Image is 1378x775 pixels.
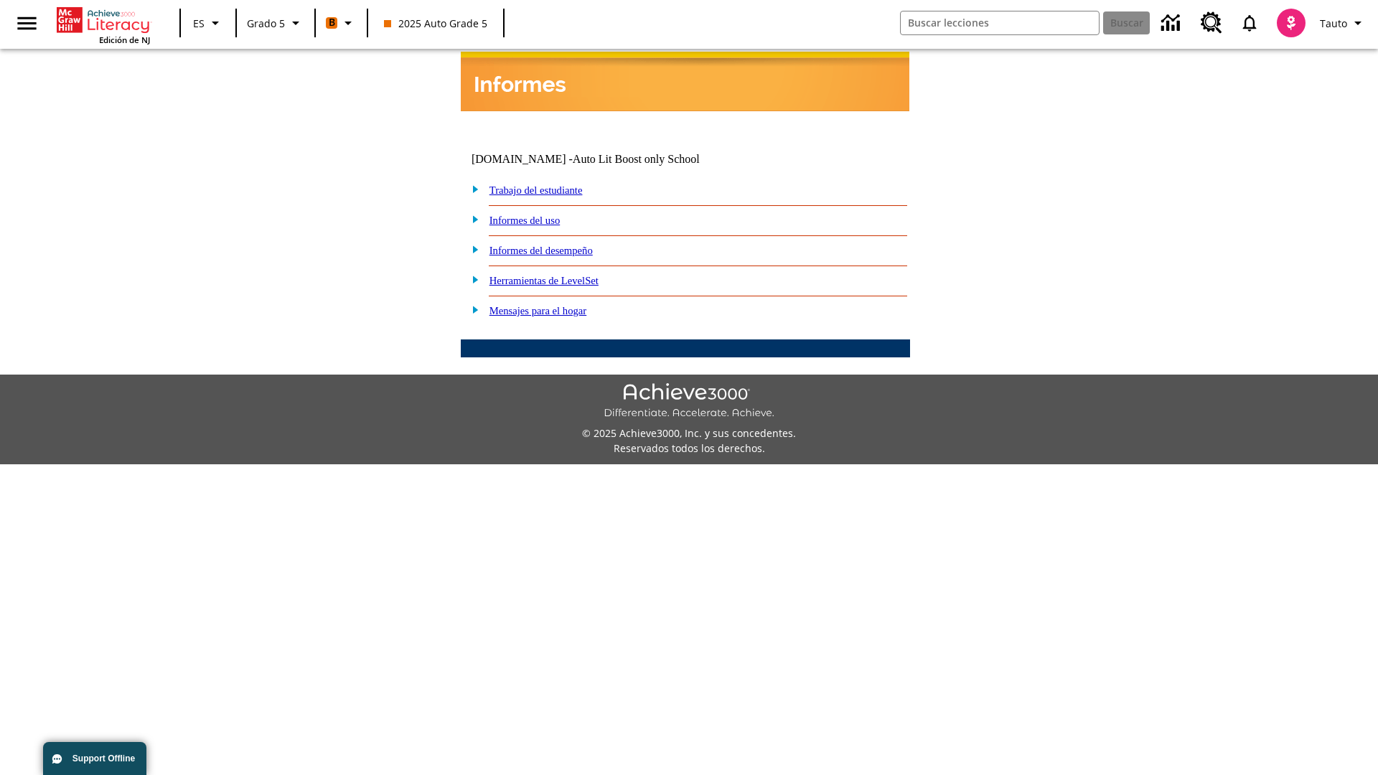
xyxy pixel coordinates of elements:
img: plus.gif [464,303,479,316]
button: Support Offline [43,742,146,775]
img: plus.gif [464,273,479,286]
button: Lenguaje: ES, Selecciona un idioma [185,10,231,36]
a: Centro de recursos, Se abrirá en una pestaña nueva. [1192,4,1231,42]
a: Centro de información [1153,4,1192,43]
img: header [461,52,909,111]
a: Informes del desempeño [489,245,593,256]
img: plus.gif [464,182,479,195]
img: plus.gif [464,212,479,225]
button: Boost El color de la clase es anaranjado. Cambiar el color de la clase. [320,10,362,36]
button: Escoja un nuevo avatar [1268,4,1314,42]
span: B [329,14,335,32]
img: avatar image [1277,9,1306,37]
td: [DOMAIN_NAME] - [472,153,736,166]
span: Edición de NJ [99,34,150,45]
a: Trabajo del estudiante [489,184,583,196]
img: Achieve3000 Differentiate Accelerate Achieve [604,383,774,420]
span: 2025 Auto Grade 5 [384,16,487,31]
div: Portada [57,4,150,45]
a: Informes del uso [489,215,561,226]
span: ES [193,16,205,31]
button: Grado: Grado 5, Elige un grado [241,10,310,36]
button: Abrir el menú lateral [6,2,48,44]
img: plus.gif [464,243,479,255]
nobr: Auto Lit Boost only School [573,153,700,165]
a: Mensajes para el hogar [489,305,587,316]
span: Grado 5 [247,16,285,31]
span: Support Offline [72,753,135,764]
a: Notificaciones [1231,4,1268,42]
button: Perfil/Configuración [1314,10,1372,36]
input: Buscar campo [901,11,1099,34]
span: Tauto [1320,16,1347,31]
a: Herramientas de LevelSet [489,275,599,286]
